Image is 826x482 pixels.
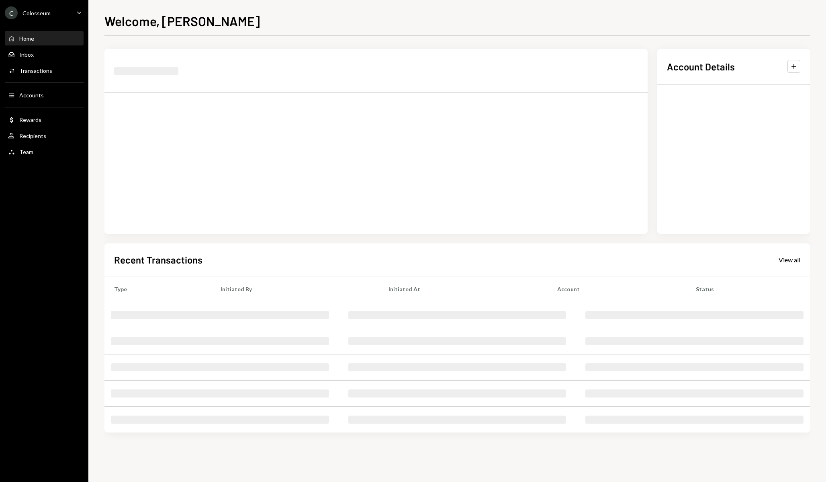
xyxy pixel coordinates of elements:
div: C [5,6,18,19]
h1: Welcome, [PERSON_NAME] [104,13,260,29]
h2: Account Details [667,60,735,73]
div: Transactions [19,67,52,74]
th: Initiated At [379,276,548,302]
a: View all [779,255,800,264]
a: Recipients [5,128,84,143]
th: Type [104,276,211,302]
div: Accounts [19,92,44,99]
th: Status [686,276,810,302]
a: Inbox [5,47,84,62]
a: Rewards [5,112,84,127]
div: Recipients [19,132,46,139]
a: Transactions [5,63,84,78]
div: Team [19,148,33,155]
div: Home [19,35,34,42]
th: Account [548,276,686,302]
th: Initiated By [211,276,378,302]
div: Inbox [19,51,34,58]
div: Colosseum [22,10,51,16]
h2: Recent Transactions [114,253,202,266]
div: View all [779,256,800,264]
div: Rewards [19,116,41,123]
a: Accounts [5,88,84,102]
a: Team [5,144,84,159]
a: Home [5,31,84,45]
